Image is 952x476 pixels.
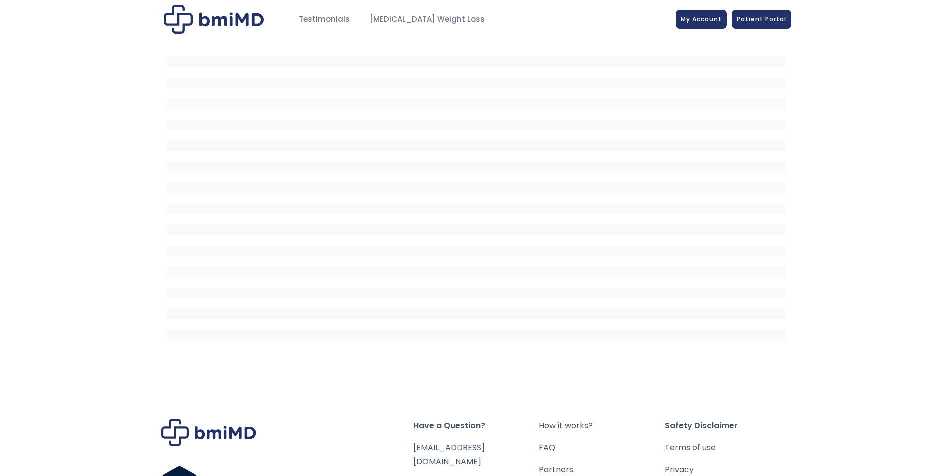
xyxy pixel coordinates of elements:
span: [MEDICAL_DATA] Weight Loss [370,14,485,25]
a: [MEDICAL_DATA] Weight Loss [360,10,495,29]
img: Patient Messaging Portal [164,5,264,34]
a: Patient Portal [732,10,791,29]
a: Terms of use [665,441,791,455]
a: My Account [676,10,727,29]
span: Have a Question? [413,419,539,433]
img: Brand Logo [161,419,256,446]
span: Patient Portal [737,15,786,23]
a: FAQ [539,441,665,455]
a: How it works? [539,419,665,433]
span: Safety Disclaimer [665,419,791,433]
a: Testimonials [289,10,360,29]
iframe: MDI Patient Messaging Portal [167,46,785,346]
span: Testimonials [299,14,350,25]
a: [EMAIL_ADDRESS][DOMAIN_NAME] [413,442,485,467]
span: My Account [681,15,722,23]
